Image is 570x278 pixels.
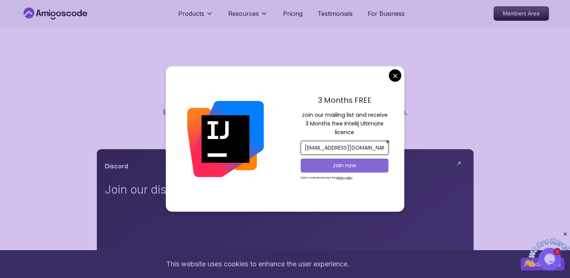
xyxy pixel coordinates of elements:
[21,87,549,102] h2: Connect, Collaborate
[228,9,268,24] button: Resources
[318,9,353,18] a: Testimonials
[494,7,549,20] p: Members Area
[21,72,549,83] p: Community
[228,9,259,18] p: Resources
[368,9,405,18] a: For Business
[283,9,303,18] a: Pricing
[105,162,128,171] h3: Discord
[105,183,274,196] p: Join our discord community
[178,9,213,24] button: Products
[159,107,412,128] p: Engage with like-minded individuals, share knowledge, and collaborate. Learn, grow, and achieve t...
[521,258,564,270] button: Accept cookies
[6,256,509,272] div: This website uses cookies to enhance the user experience.
[178,9,204,18] p: Products
[494,6,549,21] a: Members Area
[523,231,570,267] iframe: chat widget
